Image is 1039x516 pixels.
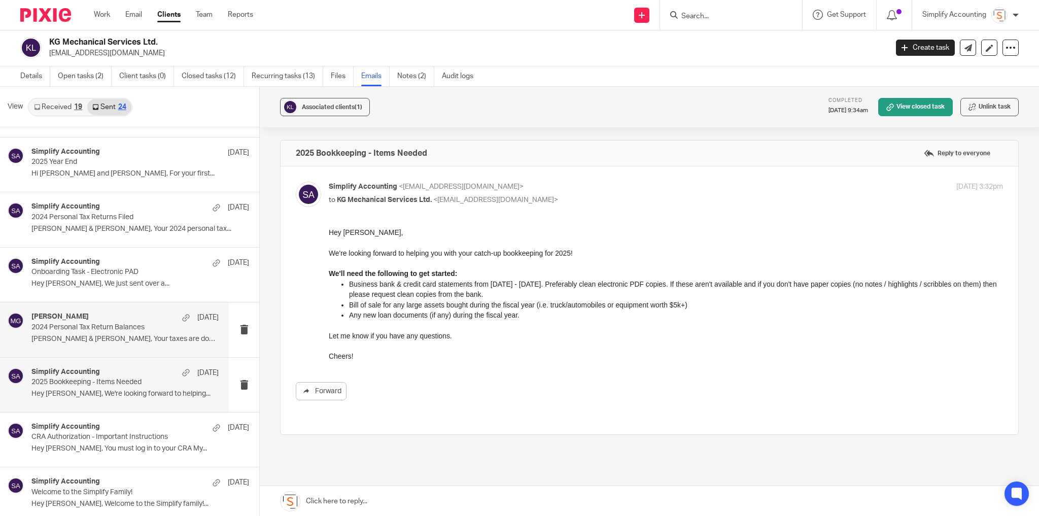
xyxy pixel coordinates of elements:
img: svg%3E [296,182,321,207]
p: [PERSON_NAME] & [PERSON_NAME], Your 2024 personal tax... [31,225,249,233]
span: Completed [828,98,862,103]
h4: Simplify Accounting [31,148,100,156]
a: Open tasks (2) [58,66,112,86]
span: Simplify Accounting [329,183,397,190]
input: Search [680,12,772,21]
p: [DATE] [197,313,219,323]
p: [DATE] [228,148,249,158]
p: Business bank & credit card statements from [DATE] - [DATE]. Preferably clean electronic PDF copi... [20,52,674,73]
img: svg%3E [8,258,24,274]
p: 2025 Bookkeeping - Items Needed [31,378,181,387]
img: svg%3E [8,148,24,164]
span: Associated clients [302,104,362,110]
p: [DATE] [228,258,249,268]
p: [DATE] [228,202,249,213]
p: Bill of sale for any large assets bought during the fiscal year (i.e. truck/automobiles or equipm... [20,73,674,83]
h4: Simplify Accounting [31,202,100,211]
img: svg%3E [8,423,24,439]
a: Closed tasks (12) [182,66,244,86]
button: Unlink task [960,98,1019,116]
p: Hey [PERSON_NAME], You must log in to your CRA My... [31,444,249,453]
a: Emails [361,66,390,86]
a: Details [20,66,50,86]
a: View closed task [878,98,953,116]
a: Client tasks (0) [119,66,174,86]
p: Hey [PERSON_NAME], We're looking forward to helping... [31,390,219,398]
img: svg%3E [8,368,24,384]
p: Simplify Accounting [922,10,986,20]
span: Get Support [827,11,866,18]
span: <[EMAIL_ADDRESS][DOMAIN_NAME]> [433,196,558,203]
a: Create task [896,40,955,56]
p: [DATE] [228,423,249,433]
p: [DATE] [197,368,219,378]
a: Reports [228,10,253,20]
p: Hi [PERSON_NAME] and [PERSON_NAME], For your first... [31,169,249,178]
p: 2024 Personal Tax Return Balances [31,323,181,332]
a: Work [94,10,110,20]
a: Notes (2) [397,66,434,86]
p: 2025 Year End [31,158,205,166]
h4: Simplify Accounting [31,368,100,376]
span: KG Mechanical Services Ltd. [337,196,432,203]
div: 19 [74,104,82,111]
img: svg%3E [8,477,24,494]
p: [PERSON_NAME] & [PERSON_NAME], Your taxes are done!... [31,335,219,343]
p: 2024 Personal Tax Returns Filed [31,213,205,222]
div: 24 [118,104,126,111]
p: Onboarding Task - Electronic PAD [31,268,205,277]
h4: Simplify Accounting [31,423,100,431]
h4: [PERSON_NAME] [31,313,89,321]
button: Associated clients(1) [280,98,370,116]
h4: Simplify Accounting [31,258,100,266]
p: CRA Authorization - Important Instructions [31,433,205,441]
a: Clients [157,10,181,20]
p: [DATE] [228,477,249,488]
p: [DATE] 9:34am [828,107,868,115]
a: Received19 [29,99,87,115]
p: Hey [PERSON_NAME], Welcome to the Simplify family!... [31,500,249,508]
p: Hey [PERSON_NAME], We just sent over a... [31,280,249,288]
a: Audit logs [442,66,481,86]
img: svg%3E [8,202,24,219]
a: Recurring tasks (13) [252,66,323,86]
p: Welcome to the Simplify Family! [31,488,205,497]
h4: 2025 Bookkeeping - Items Needed [296,148,427,158]
img: Pixie [20,8,71,22]
a: Team [196,10,213,20]
h2: KG Mechanical Services Ltd. [49,37,714,48]
span: <[EMAIL_ADDRESS][DOMAIN_NAME]> [399,183,524,190]
p: [DATE] 3:32pm [956,182,1003,192]
img: Screenshot%202023-11-29%20141159.png [991,7,1008,23]
h4: Simplify Accounting [31,477,100,486]
span: to [329,196,335,203]
span: (1) [355,104,362,110]
label: Reply to everyone [921,146,993,161]
img: svg%3E [283,99,298,115]
a: Email [125,10,142,20]
span: View [8,101,23,112]
p: [EMAIL_ADDRESS][DOMAIN_NAME] [49,48,881,58]
a: Sent24 [87,99,131,115]
p: Any new loan documents (if any) during the fiscal year. [20,83,674,93]
a: Forward [296,382,347,400]
img: svg%3E [8,313,24,329]
img: svg%3E [20,37,42,58]
a: Files [331,66,354,86]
